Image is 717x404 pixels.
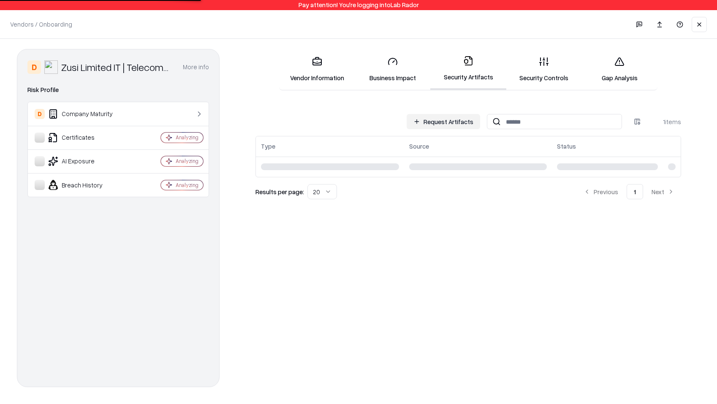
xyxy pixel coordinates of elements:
div: Source [409,142,429,151]
div: Analyzing [176,157,198,165]
div: Analyzing [176,182,198,189]
img: Zusi Limited IT | Telecommunications | Connectivity | Mobile [44,60,58,74]
div: Risk Profile [27,85,209,95]
button: 1 [627,184,643,199]
nav: pagination [577,184,681,199]
div: Type [261,142,275,151]
button: More info [183,60,209,75]
button: Request Artifacts [407,114,480,129]
div: Status [557,142,576,151]
div: Zusi Limited IT | Telecommunications | Connectivity | Mobile [61,60,173,74]
div: Company Maturity [35,109,136,119]
div: Certificates [35,133,136,143]
p: Results per page: [255,187,304,196]
div: Analyzing [176,134,198,141]
div: D [27,60,41,74]
div: Breach History [35,180,136,190]
p: Vendors / Onboarding [10,20,72,29]
a: Security Artifacts [430,49,506,90]
a: Business Impact [355,50,430,89]
a: Security Controls [506,50,582,89]
div: 1 items [647,117,681,126]
div: D [35,109,45,119]
a: Vendor Information [279,50,355,89]
a: Gap Analysis [582,50,657,89]
div: AI Exposure [35,156,136,166]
